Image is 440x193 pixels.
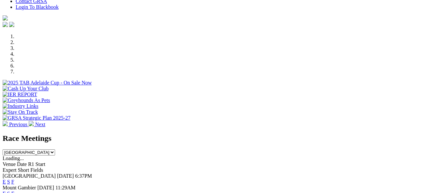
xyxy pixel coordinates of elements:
img: Stay On Track [3,109,38,115]
span: 11:29AM [55,185,76,190]
a: E [3,179,6,185]
span: Venue [3,161,16,167]
img: chevron-left-pager-white.svg [3,121,8,126]
span: Previous [9,122,27,127]
span: [DATE] [37,185,54,190]
span: Date [17,161,27,167]
img: chevron-right-pager-white.svg [29,121,34,126]
img: IER REPORT [3,92,37,97]
a: S [7,179,10,185]
span: Next [35,122,45,127]
img: Greyhounds As Pets [3,97,50,103]
h2: Race Meetings [3,134,437,143]
span: Loading... [3,156,24,161]
a: Next [29,122,45,127]
a: Previous [3,122,29,127]
img: GRSA Strategic Plan 2025-27 [3,115,70,121]
img: logo-grsa-white.png [3,15,8,21]
a: Login To Blackbook [16,4,59,10]
a: F [11,179,14,185]
img: Cash Up Your Club [3,86,49,92]
span: Short [18,167,29,173]
span: Expert [3,167,17,173]
span: [DATE] [57,173,74,179]
span: [GEOGRAPHIC_DATA] [3,173,56,179]
span: Mount Gambier [3,185,36,190]
span: 6:37PM [75,173,92,179]
img: 2025 TAB Adelaide Cup - On Sale Now [3,80,92,86]
img: twitter.svg [9,22,14,27]
img: facebook.svg [3,22,8,27]
span: R1 Start [28,161,45,167]
img: Industry Links [3,103,38,109]
span: Fields [30,167,43,173]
